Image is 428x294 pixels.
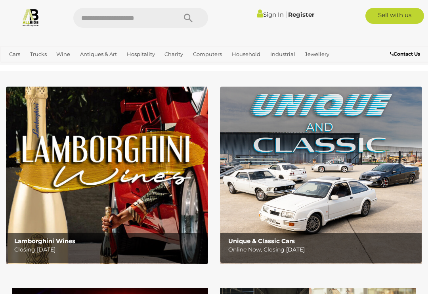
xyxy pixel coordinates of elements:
[77,48,120,61] a: Antiques & Art
[6,61,27,74] a: Office
[21,8,40,27] img: Allbids.com.au
[14,245,204,255] p: Closing [DATE]
[124,48,158,61] a: Hospitality
[57,61,119,74] a: [GEOGRAPHIC_DATA]
[228,237,295,245] b: Unique & Classic Cars
[267,48,298,61] a: Industrial
[6,87,208,264] a: Lamborghini Wines Lamborghini Wines Closing [DATE]
[220,87,422,264] a: Unique & Classic Cars Unique & Classic Cars Online Now, Closing [DATE]
[390,50,422,58] a: Contact Us
[257,11,284,18] a: Sign In
[228,245,418,255] p: Online Now, Closing [DATE]
[27,48,50,61] a: Trucks
[14,237,75,245] b: Lamborghini Wines
[390,51,420,57] b: Contact Us
[161,48,186,61] a: Charity
[365,8,424,24] a: Sell with us
[229,48,264,61] a: Household
[220,87,422,264] img: Unique & Classic Cars
[302,48,332,61] a: Jewellery
[31,61,53,74] a: Sports
[6,48,23,61] a: Cars
[285,10,287,19] span: |
[168,8,208,28] button: Search
[190,48,225,61] a: Computers
[53,48,73,61] a: Wine
[288,11,314,18] a: Register
[6,87,208,264] img: Lamborghini Wines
